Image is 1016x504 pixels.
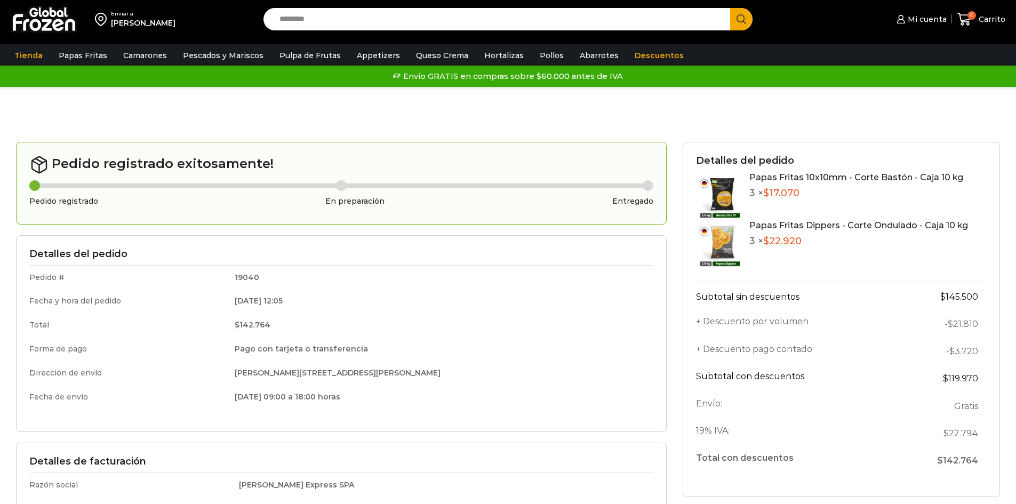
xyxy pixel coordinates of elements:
a: Pescados y Mariscos [178,45,269,66]
span: $ [937,455,943,466]
td: Dirección de envío [29,361,227,385]
span: $ [943,428,949,438]
div: [PERSON_NAME] [111,18,175,28]
a: Tienda [9,45,48,66]
a: Papas Fritas [53,45,113,66]
h3: Pedido registrado [29,197,98,206]
h3: En preparación [325,197,385,206]
div: Enviar a [111,10,175,18]
td: [PERSON_NAME][STREET_ADDRESS][PERSON_NAME] [227,361,653,385]
p: 3 × [749,236,968,247]
bdi: 145.500 [940,292,978,302]
span: 0 [967,11,976,20]
h3: Detalles de facturación [29,456,653,468]
span: $ [940,292,946,302]
img: address-field-icon.svg [95,10,111,28]
td: Forma de pago [29,337,227,361]
bdi: 119.970 [943,373,978,383]
h2: Pedido registrado exitosamente! [29,155,653,174]
th: + Descuento pago contado [696,338,893,365]
td: Fecha de envío [29,385,227,407]
td: - [893,338,987,365]
span: $ [235,320,239,330]
th: 19% IVA: [696,420,893,447]
th: Envío: [696,393,893,420]
bdi: 17.070 [763,187,799,199]
a: Hortalizas [479,45,529,66]
td: 19040 [227,265,653,289]
span: $ [763,235,769,247]
h3: Entregado [612,197,653,206]
td: Pago con tarjeta o transferencia [227,337,653,361]
span: Mi cuenta [905,14,947,25]
td: [DATE] 09:00 a 18:00 horas [227,385,653,407]
span: $ [948,319,953,329]
td: [DATE] 12:05 [227,289,653,313]
td: - [893,310,987,338]
a: Abarrotes [574,45,624,66]
th: Total con descuentos [696,447,893,472]
span: 142.764 [937,455,978,466]
th: Subtotal sin descuentos [696,283,893,310]
button: Search button [730,8,753,30]
span: $ [943,373,948,383]
bdi: 3.720 [949,346,978,356]
h3: Detalles del pedido [29,249,653,260]
th: Subtotal con descuentos [696,365,893,392]
a: Pollos [534,45,569,66]
span: $ [763,187,769,199]
td: Total [29,313,227,337]
h3: Detalles del pedido [696,155,987,167]
span: $ [949,346,955,356]
a: Camarones [118,45,172,66]
a: Pulpa de Frutas [274,45,346,66]
a: 0 Carrito [957,7,1005,32]
td: [PERSON_NAME] Express SPA [231,473,653,497]
a: Papas Fritas 10x10mm - Corte Bastón - Caja 10 kg [749,172,963,182]
td: Pedido # [29,265,227,289]
bdi: 21.810 [948,319,978,329]
bdi: 142.764 [235,320,270,330]
a: Descuentos [629,45,689,66]
bdi: 22.920 [763,235,802,247]
span: Carrito [976,14,1005,25]
a: Mi cuenta [894,9,946,30]
a: Appetizers [351,45,405,66]
td: Razón social [29,473,231,497]
td: Fecha y hora del pedido [29,289,227,313]
span: 22.794 [943,428,978,438]
td: Gratis [893,393,987,420]
a: Papas Fritas Dippers - Corte Ondulado - Caja 10 kg [749,220,968,230]
p: 3 × [749,188,963,199]
th: + Descuento por volumen [696,310,893,338]
a: Queso Crema [411,45,474,66]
